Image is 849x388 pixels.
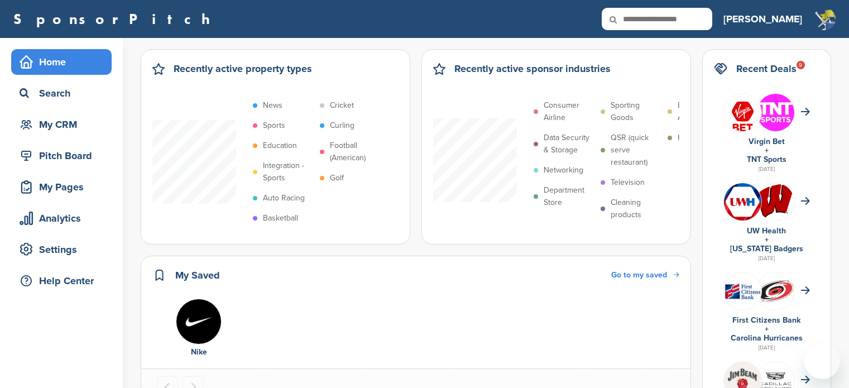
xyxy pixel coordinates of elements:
p: News [263,99,282,112]
div: 9 [797,61,805,69]
p: Consumer Airline [544,99,595,124]
div: Pitch Board [17,146,112,166]
div: [DATE] [714,253,819,264]
img: Qiv8dqs7 400x400 [757,94,794,131]
a: UW Health [747,226,786,236]
a: + [765,235,769,245]
div: Search [17,83,112,103]
a: Settings [11,237,112,262]
a: Analytics [11,205,112,231]
a: TNT Sports [747,155,786,164]
a: Home [11,49,112,75]
a: Go to my saved [611,269,679,281]
a: + [765,324,769,334]
h2: Recent Deals [736,61,797,76]
p: Hospital [678,132,706,144]
p: Bathroom Appliances [678,99,729,124]
span: Go to my saved [611,270,667,280]
div: My Pages [17,177,112,197]
p: Department Store [544,184,595,209]
div: Home [17,52,112,72]
div: 1 of 1 [157,299,241,359]
img: Open uri20141112 64162 w7v9zj?1415805765 [757,184,794,219]
div: My CRM [17,114,112,135]
p: Integration - Sports [263,160,314,184]
p: Cleaning products [611,197,662,221]
p: Curling [330,119,354,132]
a: Search [11,80,112,106]
p: QSR (quick serve restaurant) [611,132,662,169]
div: Help Center [17,271,112,291]
a: My Pages [11,174,112,200]
p: Sporting Goods [611,99,662,124]
p: Networking [544,164,583,176]
a: Pitch Board [11,143,112,169]
p: Golf [330,172,344,184]
img: Nike logo [176,299,222,344]
p: Data Security & Storage [544,132,595,156]
p: Sports [263,119,285,132]
a: + [765,146,769,155]
img: Open uri20141112 50798 148hg1y [724,279,761,304]
p: Auto Racing [263,192,305,204]
div: Analytics [17,208,112,228]
h2: Recently active sponsor industries [454,61,611,76]
img: 82plgaic 400x400 [724,183,761,221]
a: [PERSON_NAME] [723,7,802,31]
p: Cricket [330,99,354,112]
a: Nike logo Nike [162,299,235,359]
a: [US_STATE] Badgers [730,244,803,253]
a: SponsorPitch [13,12,217,26]
iframe: Button to launch messaging window [804,343,840,379]
p: Television [611,176,645,189]
a: Virgin Bet [749,137,785,146]
a: First Citizens Bank [732,315,800,325]
p: Football (American) [330,140,381,164]
div: [DATE] [714,343,819,353]
h2: My Saved [175,267,220,283]
img: Open uri20141112 64162 1shn62e?1415805732 [757,279,794,303]
div: Settings [17,239,112,260]
div: Nike [162,346,235,358]
div: [DATE] [714,164,819,174]
a: My CRM [11,112,112,137]
img: Images (26) [724,94,761,139]
a: Help Center [11,268,112,294]
h3: [PERSON_NAME] [723,11,802,27]
p: Basketball [263,212,298,224]
p: Education [263,140,297,152]
a: Carolina Hurricanes [731,333,803,343]
h2: Recently active property types [174,61,312,76]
